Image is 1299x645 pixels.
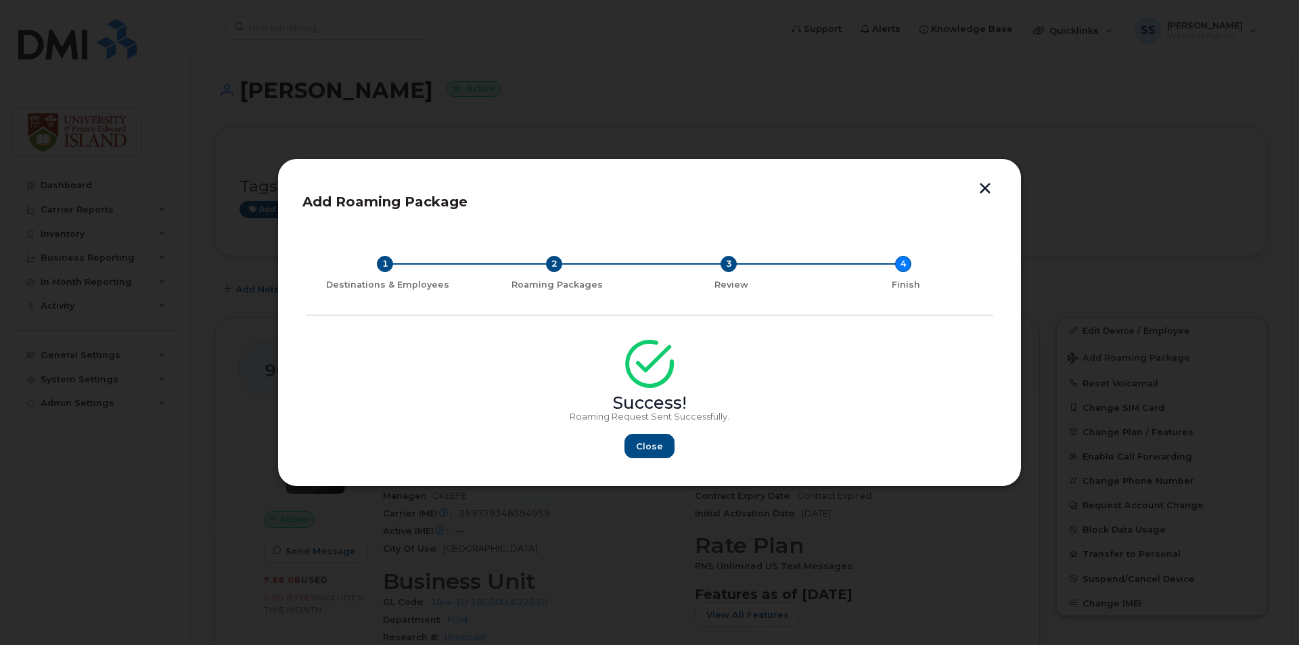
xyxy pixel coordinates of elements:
div: Success! [306,398,993,409]
div: Review [649,280,813,290]
span: Add Roaming Package [302,194,468,210]
div: Destinations & Employees [311,280,464,290]
div: 3 [721,256,737,272]
div: Roaming Packages [475,280,639,290]
span: Close [636,440,663,453]
div: 2 [546,256,562,272]
div: 1 [377,256,393,272]
button: Close [624,434,675,458]
p: Roaming Request Sent Successfully. [306,412,993,422]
